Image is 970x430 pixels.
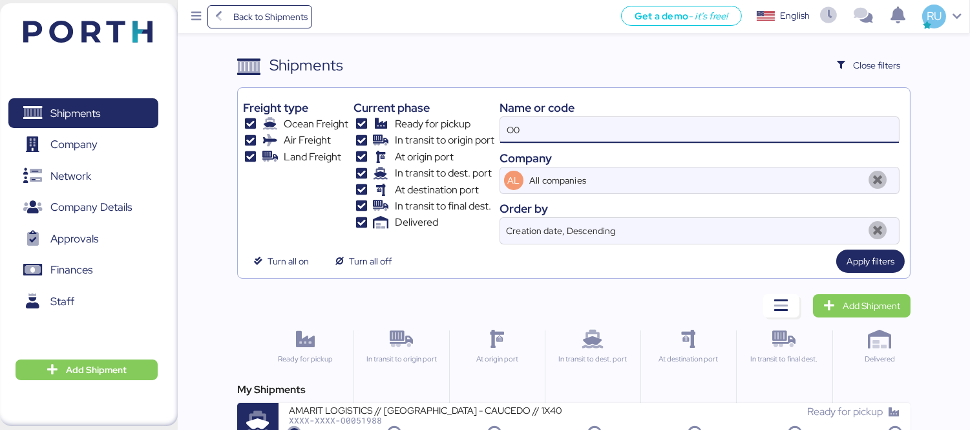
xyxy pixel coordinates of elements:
[50,198,132,217] span: Company Details
[395,215,438,230] span: Delivered
[847,253,894,269] span: Apply filters
[836,250,905,273] button: Apply filters
[268,253,309,269] span: Turn all on
[853,58,900,73] span: Close filters
[8,193,158,222] a: Company Details
[50,167,91,186] span: Network
[395,199,491,214] span: In transit to final dest.
[284,116,348,132] span: Ocean Freight
[289,416,595,425] div: XXXX-XXXX-O0051988
[455,354,539,365] div: At origin port
[807,405,883,418] span: Ready for pickup
[243,250,319,273] button: Turn all on
[66,362,127,378] span: Add Shipment
[395,149,454,165] span: At origin port
[395,182,479,198] span: At destination port
[50,135,98,154] span: Company
[780,9,810,23] div: English
[646,354,730,365] div: At destination port
[500,99,900,116] div: Name or code
[50,104,100,123] span: Shipments
[237,382,911,398] div: My Shipments
[185,6,207,28] button: Menu
[359,354,443,365] div: In transit to origin port
[527,167,863,193] input: AL
[742,354,826,365] div: In transit to final dest.
[243,99,348,116] div: Freight type
[8,161,158,191] a: Network
[500,200,900,217] div: Order by
[349,253,392,269] span: Turn all off
[50,230,98,248] span: Approvals
[50,292,74,311] span: Staff
[8,224,158,253] a: Approvals
[207,5,313,28] a: Back to Shipments
[395,116,470,132] span: Ready for pickup
[263,354,348,365] div: Ready for pickup
[8,286,158,316] a: Staff
[233,9,308,25] span: Back to Shipments
[16,360,158,380] button: Add Shipment
[395,166,492,181] span: In transit to dest. port
[50,261,92,279] span: Finances
[324,250,402,273] button: Turn all off
[507,173,520,188] span: AL
[843,298,900,314] span: Add Shipment
[284,149,341,165] span: Land Freight
[927,8,942,25] span: RU
[500,149,900,167] div: Company
[838,354,922,365] div: Delivered
[8,130,158,160] a: Company
[269,54,343,77] div: Shipments
[284,133,331,148] span: Air Freight
[353,99,494,116] div: Current phase
[813,294,911,317] a: Add Shipment
[551,354,635,365] div: In transit to dest. port
[8,255,158,285] a: Finances
[289,404,595,415] div: AMARIT LOGISTICS // [GEOGRAPHIC_DATA] - CAUCEDO // 1X40
[827,54,911,77] button: Close filters
[8,98,158,128] a: Shipments
[395,133,494,148] span: In transit to origin port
